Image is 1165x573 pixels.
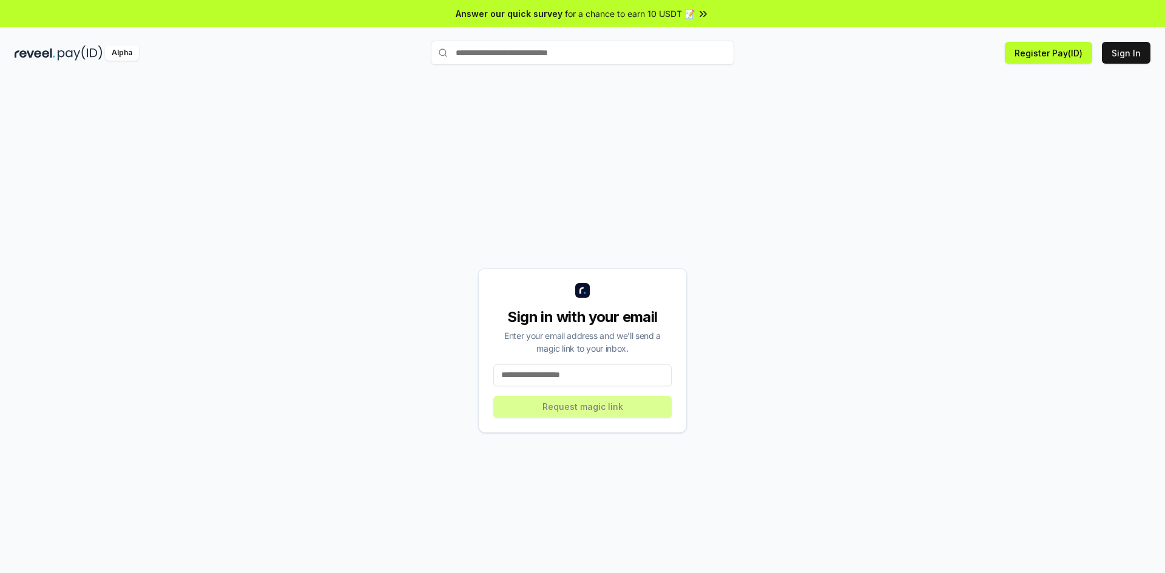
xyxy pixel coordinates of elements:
img: logo_small [575,283,590,298]
div: Alpha [105,45,139,61]
button: Register Pay(ID) [1005,42,1092,64]
span: for a chance to earn 10 USDT 📝 [565,7,695,20]
span: Answer our quick survey [456,7,562,20]
button: Sign In [1102,42,1150,64]
div: Sign in with your email [493,307,672,327]
div: Enter your email address and we’ll send a magic link to your inbox. [493,329,672,355]
img: reveel_dark [15,45,55,61]
img: pay_id [58,45,103,61]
